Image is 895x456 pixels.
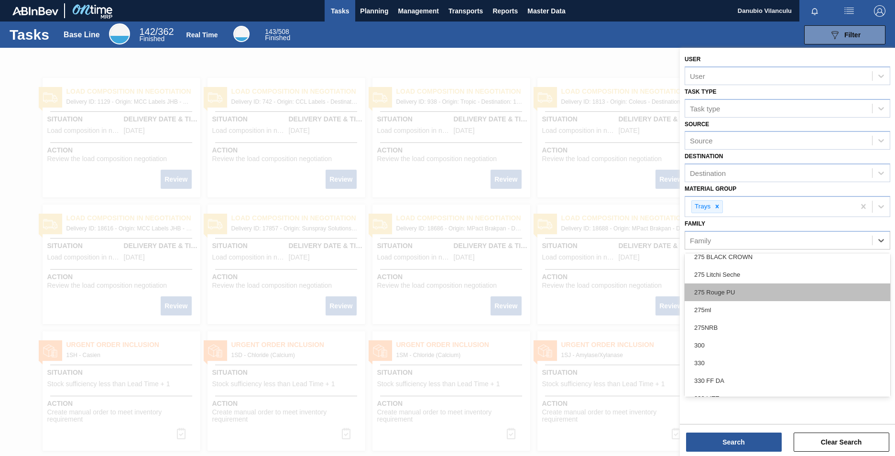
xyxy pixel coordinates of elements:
[685,372,890,390] div: 330 FF DA
[685,354,890,372] div: 330
[874,5,885,17] img: Logout
[685,266,890,283] div: 275 Litchi Seche
[109,23,130,44] div: Base Line
[329,5,350,17] span: Tasks
[804,25,885,44] button: Filter
[685,220,705,227] label: Family
[685,248,890,266] div: 275 BLACK CROWN
[685,153,723,160] label: Destination
[690,236,711,244] div: Family
[685,301,890,319] div: 275ml
[64,31,100,39] div: Base Line
[265,28,289,35] span: / 508
[843,5,855,17] img: userActions
[685,88,716,95] label: Task type
[186,31,218,39] div: Real Time
[685,337,890,354] div: 300
[265,34,290,42] span: Finished
[685,390,890,407] div: 330 LITE
[139,26,174,37] span: / 362
[12,7,58,15] img: TNhmsLtSVTkK8tSr43FrP2fwEKptu5GPRR3wAAAABJRU5ErkJggg==
[685,319,890,337] div: 275NRB
[398,5,439,17] span: Management
[685,283,890,301] div: 275 Rouge PU
[690,72,705,80] div: User
[527,5,565,17] span: Master Data
[492,5,518,17] span: Reports
[690,137,713,145] div: Source
[265,29,290,41] div: Real Time
[448,5,483,17] span: Transports
[139,28,174,42] div: Base Line
[139,26,155,37] span: 142
[690,169,726,177] div: Destination
[10,29,51,40] h1: Tasks
[360,5,388,17] span: Planning
[692,201,712,213] div: Trays
[139,35,164,43] span: Finished
[844,31,861,39] span: Filter
[265,28,276,35] span: 143
[685,253,734,260] label: Labeled Family
[799,4,830,18] button: Notifications
[685,185,736,192] label: Material Group
[690,104,720,112] div: Task type
[233,26,250,42] div: Real Time
[685,121,709,128] label: Source
[685,56,700,63] label: User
